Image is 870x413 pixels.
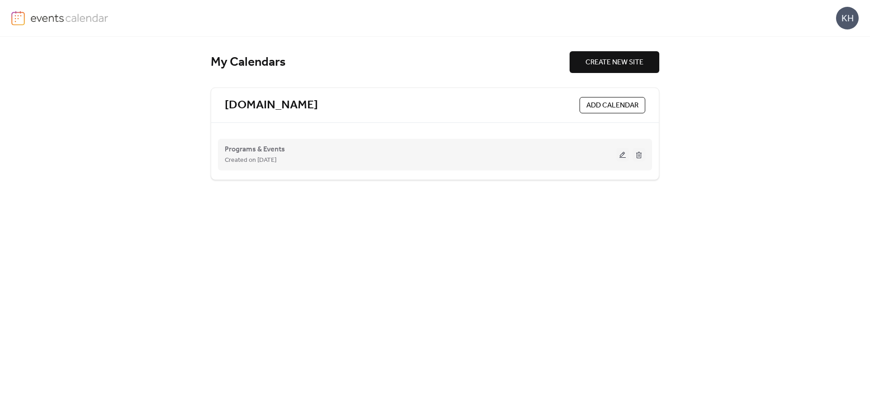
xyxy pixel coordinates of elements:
span: Programs & Events [225,144,285,155]
button: CREATE NEW SITE [570,51,659,73]
span: Created on [DATE] [225,155,276,166]
div: KH [836,7,859,29]
span: CREATE NEW SITE [585,57,643,68]
img: logo [11,11,25,25]
img: logo-type [30,11,109,24]
a: [DOMAIN_NAME] [225,98,318,113]
span: ADD CALENDAR [586,100,638,111]
a: Programs & Events [225,147,285,152]
button: ADD CALENDAR [580,97,645,113]
div: My Calendars [211,54,570,70]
